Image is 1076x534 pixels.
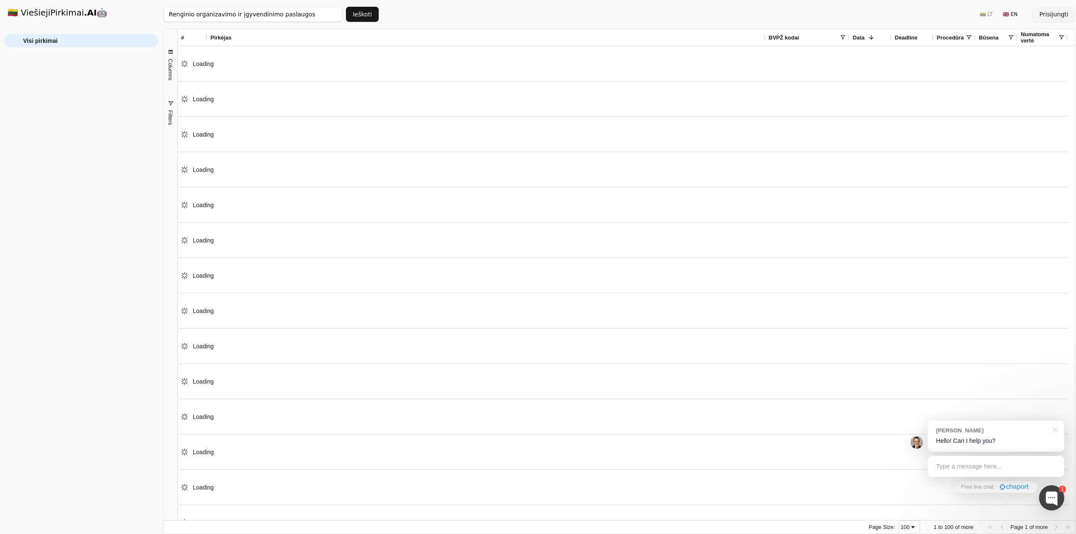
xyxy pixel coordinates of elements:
button: 🇬🇧 EN [998,8,1023,21]
span: Loading [193,166,214,173]
div: Last Page [1065,524,1071,531]
span: Visi pirkimai [23,34,58,47]
span: Loading [193,61,214,67]
span: Free live chat [961,483,994,491]
input: Greita paieška... [164,7,343,22]
span: Loading [193,96,214,103]
span: Loading [193,131,214,138]
a: Free live chat· [955,481,1037,493]
div: Page Size: [869,524,895,530]
span: Loading [193,202,214,208]
div: First Page [987,524,994,531]
strong: .AI [84,8,97,18]
div: Type a message here... [928,456,1064,477]
span: Loading [193,449,214,455]
span: of [1029,524,1034,530]
div: Previous Page [999,524,1005,531]
p: Hello! Can I help you? [936,437,1056,445]
span: Loading [193,519,214,526]
span: Filters [167,110,174,125]
img: Jonas [910,436,923,449]
span: Loading [193,484,214,491]
span: Data [853,34,865,41]
span: to [938,524,943,530]
button: Ieškoti [346,7,379,22]
span: 1 [1025,524,1028,530]
span: Būsena [979,34,999,41]
span: Loading [193,343,214,350]
span: Procedūra [937,34,964,41]
span: more [1035,524,1048,530]
button: Prisijungti [1033,7,1075,22]
div: [PERSON_NAME] [936,426,1047,434]
span: Loading [193,378,214,385]
span: Loading [193,272,214,279]
span: # [181,34,184,41]
span: Pirkėjas [211,34,232,41]
span: Page [1010,524,1023,530]
span: Deadline [895,34,918,41]
span: 100 [944,524,954,530]
div: 100 [901,524,910,530]
div: Page Size [899,521,920,534]
span: Numatoma vertė [1021,31,1058,44]
span: of [955,524,960,530]
span: BVPŽ kodai [769,34,799,41]
div: · [996,483,997,491]
div: 1 [1059,486,1066,493]
span: more [961,524,973,530]
span: Loading [193,308,214,314]
span: Columns [167,59,174,80]
span: Loading [193,413,214,420]
div: Next Page [1053,524,1060,531]
span: Loading [193,237,214,244]
span: 1 [934,524,936,530]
